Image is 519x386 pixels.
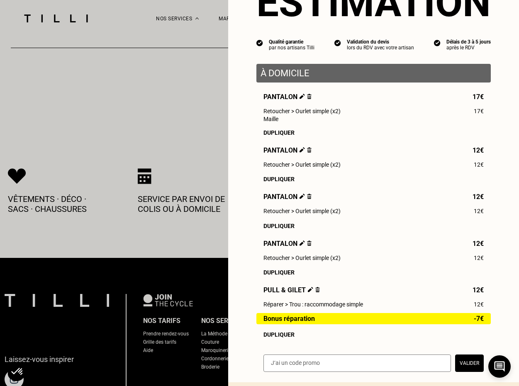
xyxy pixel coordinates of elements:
span: 12€ [473,193,484,201]
p: À domicile [261,68,487,78]
button: Valider [455,354,484,372]
img: Éditer [300,194,305,199]
span: Pantalon [263,193,312,201]
span: Retoucher > Ourlet simple (x2) [263,208,341,214]
div: Dupliquer [263,223,484,229]
div: Délais de 3 à 5 jours [446,39,491,45]
div: Dupliquer [263,176,484,182]
div: Dupliquer [263,269,484,276]
span: Bonus réparation [263,315,315,322]
div: après le RDV [446,45,491,51]
img: icon list info [434,39,441,46]
img: Éditer [300,240,305,246]
span: Retoucher > Ourlet simple (x2) [263,161,341,168]
img: Éditer [308,287,313,292]
div: lors du RDV avec votre artisan [347,45,414,51]
div: Dupliquer [263,129,484,136]
img: Supprimer [307,194,312,199]
img: Supprimer [307,94,312,99]
span: -7€ [474,315,484,322]
img: Éditer [300,147,305,153]
span: Retoucher > Ourlet simple (x2) [263,108,341,114]
span: 12€ [473,240,484,248]
span: Pull & gilet [263,286,320,294]
div: Qualité garantie [269,39,314,45]
input: J‘ai un code promo [263,354,451,372]
span: 17€ [473,93,484,101]
span: 17€ [474,108,484,114]
img: Supprimer [315,287,320,292]
span: 12€ [473,146,484,154]
span: 12€ [473,286,484,294]
img: icon list info [256,39,263,46]
span: Pantalon [263,93,312,101]
span: 12€ [474,301,484,308]
span: 12€ [474,255,484,261]
span: Retoucher > Ourlet simple (x2) [263,255,341,261]
img: Éditer [300,94,305,99]
img: Supprimer [307,147,312,153]
span: Pantalon [263,146,312,154]
span: Pantalon [263,240,312,248]
span: 12€ [474,208,484,214]
span: 12€ [474,161,484,168]
img: Supprimer [307,240,312,246]
span: Réparer > Trou : raccommodage simple [263,301,363,308]
img: icon list info [334,39,341,46]
div: par nos artisans Tilli [269,45,314,51]
span: Maille [263,116,278,122]
div: Dupliquer [263,331,484,338]
div: Validation du devis [347,39,414,45]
